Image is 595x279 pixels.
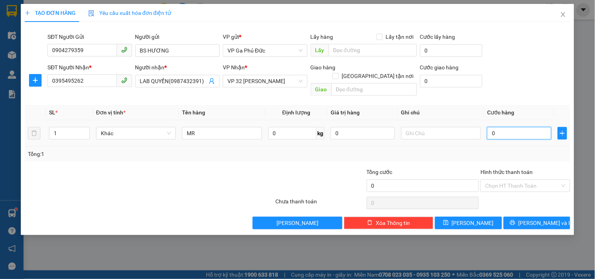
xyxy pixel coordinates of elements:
span: Lấy [311,44,329,56]
button: save[PERSON_NAME] [435,217,502,229]
div: SĐT Người Nhận [47,63,132,72]
span: Giao [311,83,331,96]
span: [GEOGRAPHIC_DATA] tận nơi [339,72,417,80]
span: user-add [209,78,215,84]
span: [PERSON_NAME] [277,219,318,227]
span: VP Ga Phủ Đức [227,45,302,56]
th: Ghi chú [398,105,484,120]
span: Yêu cầu xuất hóa đơn điện tử [88,10,171,16]
label: Cước giao hàng [420,64,459,71]
span: Lấy tận nơi [383,33,417,41]
span: kg [317,127,324,139]
input: Cước lấy hàng [420,44,483,57]
span: [PERSON_NAME] và In [519,219,573,227]
span: close [560,11,566,18]
span: Lấy hàng [311,34,333,40]
div: Tổng: 1 [28,150,230,158]
span: Khác [101,127,171,139]
span: plus [558,130,567,136]
span: phone [121,47,127,53]
div: VP gửi [223,33,307,41]
label: Cước lấy hàng [420,34,455,40]
span: delete [367,220,373,226]
label: Hình thức thanh toán [480,169,533,175]
span: [PERSON_NAME] [452,219,494,227]
input: VD: Bàn, Ghế [182,127,262,139]
button: plus [29,74,42,87]
span: phone [121,77,127,83]
button: delete [28,127,40,139]
span: Định lượng [282,109,310,116]
input: Dọc đường [329,44,417,56]
img: icon [88,10,95,16]
span: Cước hàng [487,109,514,116]
span: Xóa Thông tin [376,219,410,227]
input: Dọc đường [331,83,417,96]
span: Tổng cước [367,169,393,175]
div: SĐT Người Gửi [47,33,132,41]
input: 0 [331,127,395,139]
span: VP Nhận [223,64,245,71]
button: [PERSON_NAME] [253,217,342,229]
input: Ghi Chú [401,127,481,139]
span: Giá trị hàng [331,109,360,116]
span: save [443,220,449,226]
span: Giao hàng [311,64,336,71]
button: plus [558,127,567,139]
button: printer[PERSON_NAME] và In [504,217,570,229]
div: Chưa thanh toán [275,197,366,211]
input: Cước giao hàng [420,75,483,87]
span: plus [29,77,41,83]
span: Tên hàng [182,109,205,116]
button: deleteXóa Thông tin [344,217,433,229]
span: plus [25,10,30,16]
div: Người gửi [135,33,220,41]
span: TẠO ĐƠN HÀNG [25,10,76,16]
span: printer [510,220,515,226]
div: Người nhận [135,63,220,72]
button: Close [552,4,574,26]
span: Đơn vị tính [96,109,126,116]
span: VP 32 Mạc Thái Tổ [227,75,302,87]
span: SL [49,109,55,116]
